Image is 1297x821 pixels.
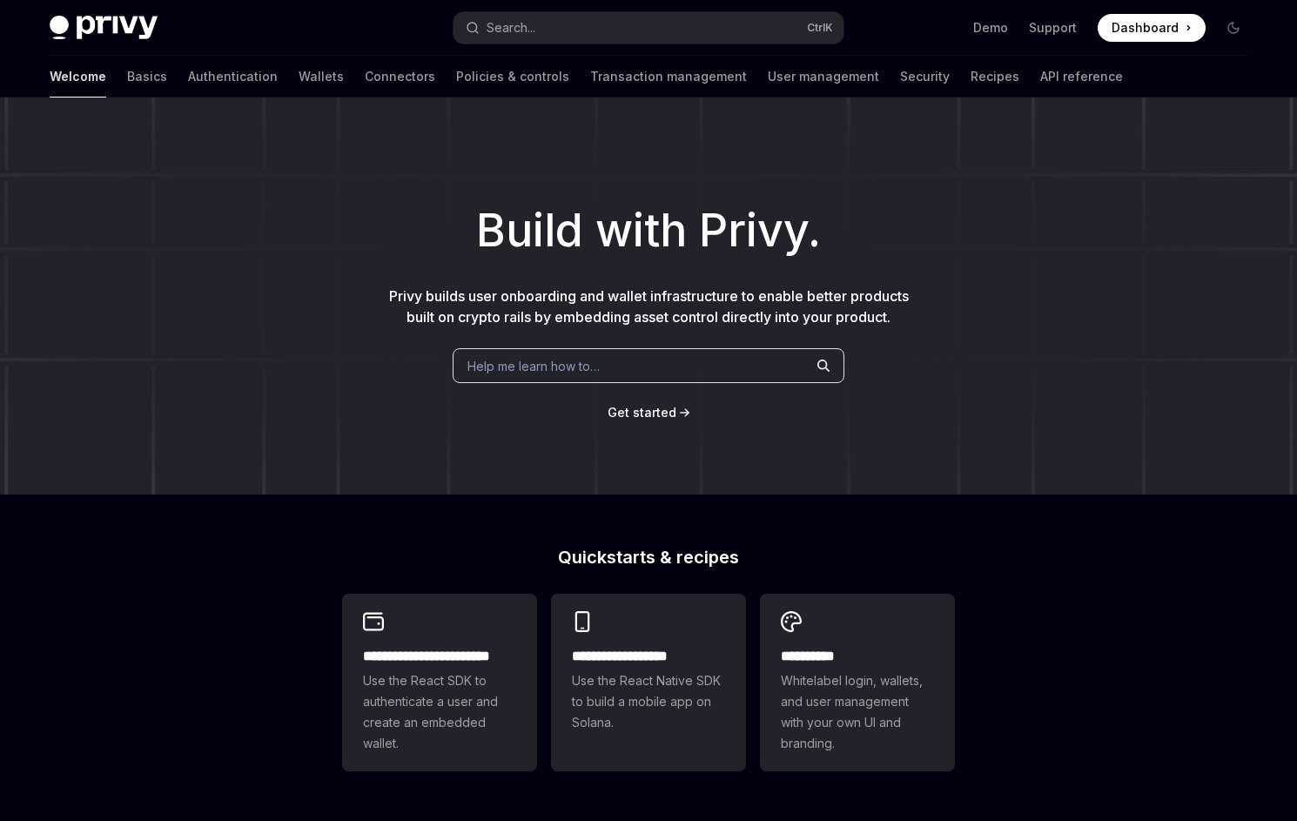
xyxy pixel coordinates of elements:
a: **** *****Whitelabel login, wallets, and user management with your own UI and branding. [760,594,955,771]
span: Dashboard [1112,19,1179,37]
a: **** **** **** ***Use the React Native SDK to build a mobile app on Solana. [551,594,746,771]
a: Wallets [299,56,344,98]
h1: Build with Privy. [28,197,1269,265]
img: dark logo [50,16,158,40]
a: Recipes [971,56,1019,98]
a: Support [1029,19,1077,37]
a: User management [768,56,879,98]
span: Ctrl K [807,21,833,35]
a: Welcome [50,56,106,98]
a: Demo [973,19,1008,37]
a: Security [900,56,950,98]
span: Privy builds user onboarding and wallet infrastructure to enable better products built on crypto ... [389,287,909,326]
h2: Quickstarts & recipes [342,548,955,566]
a: API reference [1040,56,1123,98]
span: Get started [608,405,676,420]
button: Open search [454,12,843,44]
span: Use the React SDK to authenticate a user and create an embedded wallet. [363,670,516,754]
div: Search... [487,17,535,38]
a: Dashboard [1098,14,1206,42]
a: Basics [127,56,167,98]
span: Help me learn how to… [467,357,600,375]
a: Authentication [188,56,278,98]
a: Transaction management [590,56,747,98]
a: Policies & controls [456,56,569,98]
span: Use the React Native SDK to build a mobile app on Solana. [572,670,725,733]
a: Connectors [365,56,435,98]
a: Get started [608,404,676,421]
button: Toggle dark mode [1220,14,1247,42]
span: Whitelabel login, wallets, and user management with your own UI and branding. [781,670,934,754]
